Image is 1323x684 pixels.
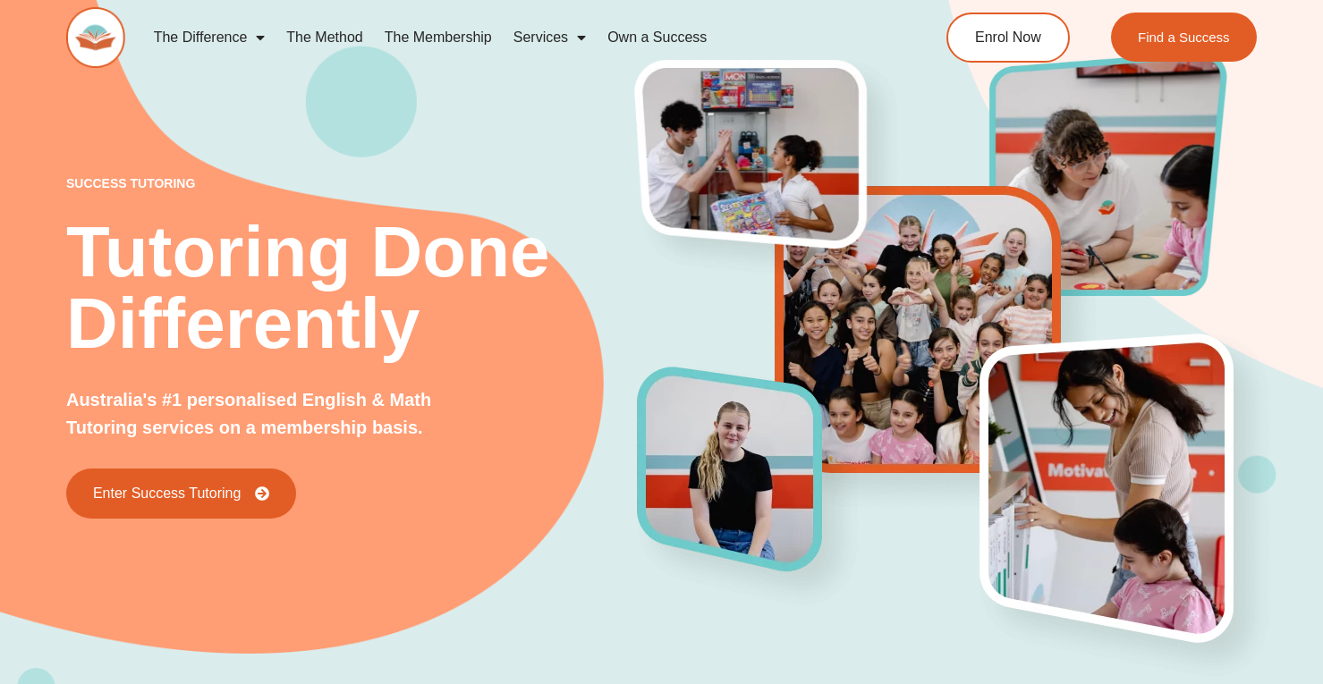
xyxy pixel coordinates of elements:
[1139,30,1231,44] span: Find a Success
[66,386,483,442] p: Australia's #1 personalised English & Math Tutoring services on a membership basis.
[66,216,638,359] h2: Tutoring Done Differently
[946,13,1070,63] a: Enrol Now
[503,17,597,58] a: Services
[1112,13,1258,62] a: Find a Success
[66,469,296,519] a: Enter Success Tutoring
[143,17,878,58] nav: Menu
[975,30,1041,45] span: Enrol Now
[276,17,373,58] a: The Method
[93,486,241,501] span: Enter Success Tutoring
[597,17,717,58] a: Own a Success
[143,17,276,58] a: The Difference
[374,17,503,58] a: The Membership
[66,177,638,190] p: success tutoring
